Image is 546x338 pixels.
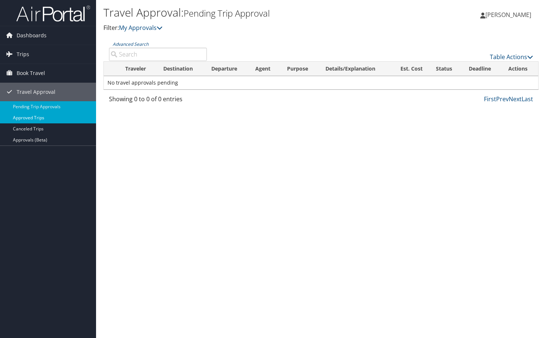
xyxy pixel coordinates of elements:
span: Travel Approval [17,83,55,101]
td: No travel approvals pending [104,76,538,89]
span: [PERSON_NAME] [485,11,531,19]
a: Last [522,95,533,103]
th: Actions [502,62,538,76]
th: Destination: activate to sort column ascending [157,62,205,76]
span: Dashboards [17,26,47,45]
input: Advanced Search [109,48,207,61]
a: [PERSON_NAME] [480,4,539,26]
span: Trips [17,45,29,64]
th: Deadline: activate to sort column descending [462,62,502,76]
small: Pending Trip Approval [184,7,270,19]
a: Table Actions [490,53,533,61]
th: Details/Explanation [319,62,389,76]
a: My Approvals [119,24,163,32]
th: Status: activate to sort column ascending [429,62,463,76]
th: Departure: activate to sort column ascending [205,62,249,76]
div: Showing 0 to 0 of 0 entries [109,95,207,107]
th: Traveler: activate to sort column ascending [119,62,157,76]
p: Filter: [103,23,393,33]
a: Advanced Search [113,41,149,47]
span: Book Travel [17,64,45,82]
a: Prev [496,95,509,103]
img: airportal-logo.png [16,5,90,22]
th: Est. Cost: activate to sort column ascending [389,62,429,76]
th: Agent [249,62,280,76]
h1: Travel Approval: [103,5,393,20]
th: Purpose [280,62,319,76]
a: Next [509,95,522,103]
a: First [484,95,496,103]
